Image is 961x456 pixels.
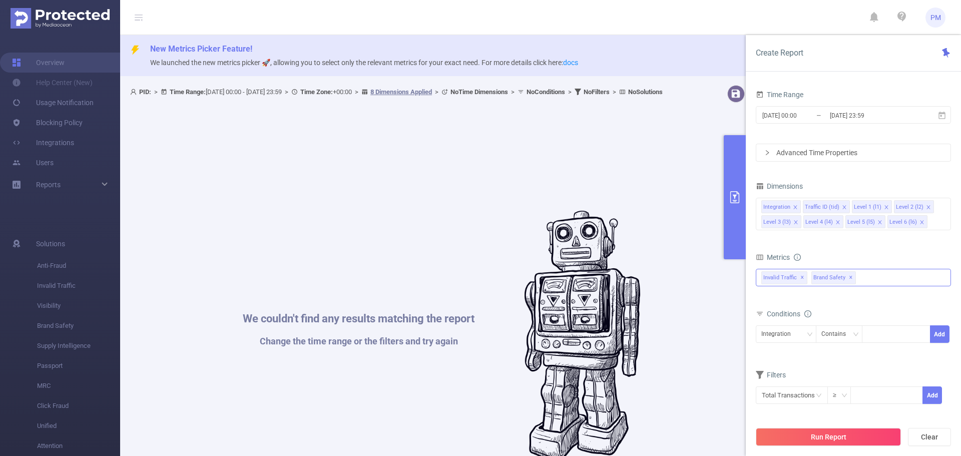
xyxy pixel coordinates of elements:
[565,88,575,96] span: >
[919,220,924,226] i: icon: close
[842,205,847,211] i: icon: close
[761,326,798,342] div: Integration
[793,205,798,211] i: icon: close
[807,331,813,338] i: icon: down
[151,88,161,96] span: >
[908,428,951,446] button: Clear
[852,200,892,213] li: Level 1 (l1)
[130,89,139,95] i: icon: user
[370,88,432,96] u: 8 Dimensions Applied
[300,88,333,96] b: Time Zone:
[805,201,839,214] div: Traffic ID (tid)
[829,109,910,122] input: End date
[926,205,931,211] i: icon: close
[756,48,803,58] span: Create Report
[150,59,578,67] span: We launched the new metrics picker 🚀, allowing you to select only the relevant metrics for your e...
[763,216,791,229] div: Level 3 (l3)
[282,88,291,96] span: >
[803,200,850,213] li: Traffic ID (tid)
[12,93,94,113] a: Usage Notification
[12,53,65,73] a: Overview
[764,150,770,156] i: icon: right
[756,91,803,99] span: Time Range
[36,234,65,254] span: Solutions
[130,45,140,55] i: icon: thunderbolt
[11,8,110,29] img: Protected Media
[853,331,859,338] i: icon: down
[761,200,801,213] li: Integration
[793,220,798,226] i: icon: close
[821,326,853,342] div: Contains
[761,109,842,122] input: Start date
[756,182,803,190] span: Dimensions
[767,310,811,318] span: Conditions
[563,59,578,67] a: docs
[12,133,74,153] a: Integrations
[804,310,811,317] i: icon: info-circle
[628,88,663,96] b: No Solutions
[841,392,847,399] i: icon: down
[37,316,120,336] span: Brand Safety
[37,416,120,436] span: Unified
[130,88,663,96] span: [DATE] 00:00 - [DATE] 23:59 +00:00
[847,216,875,229] div: Level 5 (l5)
[803,215,843,228] li: Level 4 (l4)
[36,181,61,189] span: Reports
[877,220,882,226] i: icon: close
[761,215,801,228] li: Level 3 (l3)
[12,153,54,173] a: Users
[352,88,361,96] span: >
[756,428,901,446] button: Run Report
[243,313,474,324] h1: We couldn't find any results matching the report
[845,215,885,228] li: Level 5 (l5)
[922,386,942,404] button: Add
[37,396,120,416] span: Click Fraud
[756,144,950,161] div: icon: rightAdvanced Time Properties
[756,253,790,261] span: Metrics
[811,271,856,284] span: Brand Safety
[835,220,840,226] i: icon: close
[833,387,843,403] div: ≥
[763,201,790,214] div: Integration
[37,436,120,456] span: Attention
[756,371,786,379] span: Filters
[889,216,917,229] div: Level 6 (l6)
[527,88,565,96] b: No Conditions
[450,88,508,96] b: No Time Dimensions
[139,88,151,96] b: PID:
[150,44,252,54] span: New Metrics Picker Feature!
[37,256,120,276] span: Anti-Fraud
[884,205,889,211] i: icon: close
[36,175,61,195] a: Reports
[610,88,619,96] span: >
[800,272,804,284] span: ✕
[37,276,120,296] span: Invalid Traffic
[896,201,923,214] div: Level 2 (l2)
[887,215,927,228] li: Level 6 (l6)
[508,88,518,96] span: >
[432,88,441,96] span: >
[894,200,934,213] li: Level 2 (l2)
[584,88,610,96] b: No Filters
[930,325,949,343] button: Add
[794,254,801,261] i: icon: info-circle
[37,336,120,356] span: Supply Intelligence
[12,113,83,133] a: Blocking Policy
[849,272,853,284] span: ✕
[243,337,474,346] h1: Change the time range or the filters and try again
[761,271,807,284] span: Invalid Traffic
[854,201,881,214] div: Level 1 (l1)
[37,296,120,316] span: Visibility
[37,376,120,396] span: MRC
[805,216,833,229] div: Level 4 (l4)
[170,88,206,96] b: Time Range:
[37,356,120,376] span: Passport
[930,8,941,28] span: PM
